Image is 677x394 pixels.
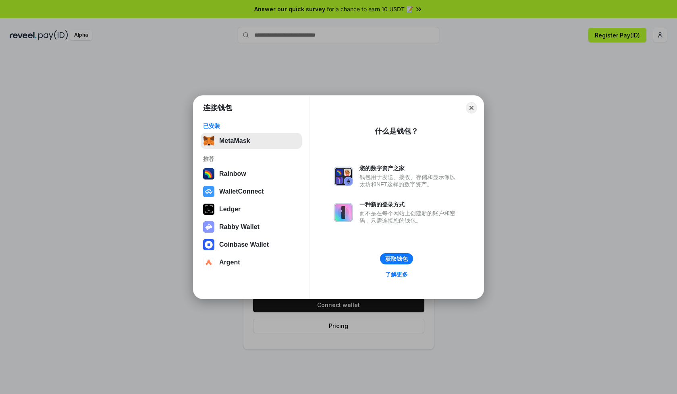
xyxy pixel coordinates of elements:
[219,206,241,213] div: Ledger
[359,173,459,188] div: 钱包用于发送、接收、存储和显示像以太坊和NFT这样的数字资产。
[334,167,353,186] img: svg+xml,%3Csvg%20xmlns%3D%22http%3A%2F%2Fwww.w3.org%2F2000%2Fsvg%22%20fill%3D%22none%22%20viewBox...
[219,223,260,231] div: Rabby Wallet
[201,133,302,149] button: MetaMask
[203,103,232,113] h1: 连接钱包
[203,155,299,163] div: 推荐
[201,184,302,200] button: WalletConnect
[203,239,214,250] img: svg+xml,%3Csvg%20width%3D%2228%22%20height%3D%2228%22%20viewBox%3D%220%200%2028%2028%22%20fill%3D...
[203,122,299,130] div: 已安装
[203,221,214,233] img: svg+xml,%3Csvg%20xmlns%3D%22http%3A%2F%2Fwww.w3.org%2F2000%2Fsvg%22%20fill%3D%22none%22%20viewBox...
[203,135,214,146] img: svg+xml,%3Csvg%20fill%3D%22none%22%20height%3D%2233%22%20viewBox%3D%220%200%2035%2033%22%20width%...
[201,237,302,253] button: Coinbase Wallet
[219,137,250,144] div: MetaMask
[203,257,214,268] img: svg+xml,%3Csvg%20width%3D%2228%22%20height%3D%2228%22%20viewBox%3D%220%200%2028%2028%22%20fill%3D...
[201,254,302,270] button: Argent
[201,219,302,235] button: Rabby Wallet
[201,201,302,217] button: Ledger
[385,271,408,278] div: 了解更多
[359,165,459,172] div: 您的数字资产之家
[466,102,477,113] button: Close
[359,201,459,208] div: 一种新的登录方式
[219,188,264,195] div: WalletConnect
[203,168,214,179] img: svg+xml,%3Csvg%20width%3D%22120%22%20height%3D%22120%22%20viewBox%3D%220%200%20120%20120%22%20fil...
[219,241,269,248] div: Coinbase Wallet
[203,204,214,215] img: svg+xml,%3Csvg%20xmlns%3D%22http%3A%2F%2Fwww.w3.org%2F2000%2Fsvg%22%20width%3D%2228%22%20height%3...
[380,269,413,280] a: 了解更多
[375,126,418,136] div: 什么是钱包？
[385,255,408,262] div: 获取钱包
[380,253,413,264] button: 获取钱包
[203,186,214,197] img: svg+xml,%3Csvg%20width%3D%2228%22%20height%3D%2228%22%20viewBox%3D%220%200%2028%2028%22%20fill%3D...
[219,170,246,177] div: Rainbow
[219,259,240,266] div: Argent
[201,166,302,182] button: Rainbow
[334,203,353,222] img: svg+xml,%3Csvg%20xmlns%3D%22http%3A%2F%2Fwww.w3.org%2F2000%2Fsvg%22%20fill%3D%22none%22%20viewBox...
[359,210,459,224] div: 而不是在每个网站上创建新的账户和密码，只需连接您的钱包。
